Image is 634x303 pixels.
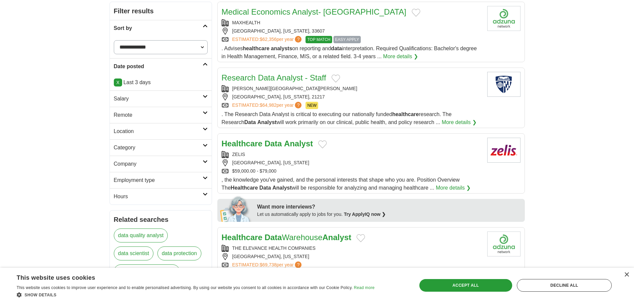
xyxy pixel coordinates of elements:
[110,139,212,156] a: Category
[295,36,302,43] span: ?
[318,140,327,148] button: Add to favorite jobs
[114,215,208,225] h2: Related searches
[110,172,212,188] a: Employment type
[114,176,203,184] h2: Employment type
[260,37,277,42] span: $62,356
[257,211,521,218] div: Let us automatically apply to jobs for you.
[114,78,208,86] p: Last 3 days
[232,86,357,91] a: [PERSON_NAME][GEOGRAPHIC_DATA][PERSON_NAME]
[114,193,203,201] h2: Hours
[306,36,332,43] span: TOP MATCH
[114,127,203,135] h2: Location
[306,102,318,109] span: NEW
[222,177,460,191] span: , the knowledge you've gained, and the personal interests that shape who you are. Position Overvi...
[222,233,351,242] a: Healthcare DataWarehouseAnalyst
[257,119,277,125] strong: Analyst
[356,234,365,242] button: Add to favorite jobs
[222,168,482,175] div: $59,000.00 - $79,000
[354,285,374,290] a: Read more, opens a new window
[25,293,57,297] span: Show details
[110,188,212,205] a: Hours
[222,19,482,26] div: MAXHEALTH
[295,261,302,268] span: ?
[157,246,201,260] a: data protection
[17,291,374,298] div: Show details
[487,231,521,256] img: Company logo
[232,102,303,109] a: ESTIMATED:$64,982per year?
[222,253,482,260] div: [GEOGRAPHIC_DATA], [US_STATE]
[259,185,271,191] strong: Data
[436,184,471,192] a: More details ❯
[114,95,203,103] h2: Salary
[487,6,521,31] img: Company logo
[110,90,212,107] a: Salary
[222,93,482,100] div: [GEOGRAPHIC_DATA], [US_STATE], 21217
[392,111,419,117] strong: healthcare
[110,2,212,20] h2: Filter results
[110,156,212,172] a: Company
[220,195,252,222] img: apply-iq-scientist.png
[273,185,292,191] strong: Analyst
[265,139,282,148] strong: Data
[222,233,263,242] strong: Healthcare
[232,261,303,268] a: ESTIMATED:$69,738per year?
[517,279,612,292] div: Decline all
[333,36,361,43] span: EASY APPLY
[222,7,406,16] a: Medical Economics Analyst- [GEOGRAPHIC_DATA]
[114,111,203,119] h2: Remote
[271,46,292,51] strong: analysts
[222,139,313,148] a: Healthcare Data Analyst
[383,53,418,61] a: More details ❯
[114,144,203,152] h2: Category
[222,111,452,125] span: . The Research Data Analyst is critical to executing our nationally funded research. The Research...
[114,228,168,242] a: data quality analyst
[110,123,212,139] a: Location
[110,58,212,75] a: Date posted
[487,138,521,163] img: Zelis logo
[110,20,212,36] a: Sort by
[624,272,629,277] div: Close
[260,262,277,267] span: $69,738
[114,264,180,278] a: healthcare management
[114,246,153,260] a: data scientist
[331,75,340,82] button: Add to favorite jobs
[114,160,203,168] h2: Company
[295,102,302,108] span: ?
[487,72,521,97] img: Johns Hopkins University logo
[110,107,212,123] a: Remote
[222,28,482,35] div: [GEOGRAPHIC_DATA], [US_STATE], 33607
[322,233,351,242] strong: Analyst
[331,46,342,51] strong: data
[257,203,521,211] div: Want more interviews?
[232,152,245,157] a: ZELIS
[222,245,482,252] div: THE ELEVANCE HEALTH COMPANIES
[265,233,282,242] strong: Data
[244,119,256,125] strong: Data
[222,46,477,59] span: . Advises on reporting and interpretation. Required Qualifications: Bachelor's degree in Health M...
[114,63,203,71] h2: Date posted
[419,279,512,292] div: Accept all
[284,139,313,148] strong: Analyst
[412,9,420,17] button: Add to favorite jobs
[17,272,358,282] div: This website uses cookies
[222,73,326,82] a: Research Data Analyst - Staff
[222,139,263,148] strong: Healthcare
[442,118,477,126] a: More details ❯
[17,285,353,290] span: This website uses cookies to improve user experience and to enable personalised advertising. By u...
[114,78,122,86] a: X
[114,24,203,32] h2: Sort by
[222,159,482,166] div: [GEOGRAPHIC_DATA], [US_STATE]
[231,185,258,191] strong: Healthcare
[260,102,277,108] span: $64,982
[232,36,303,43] a: ESTIMATED:$62,356per year?
[243,46,270,51] strong: healthcare
[344,212,386,217] a: Try ApplyIQ now ❯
